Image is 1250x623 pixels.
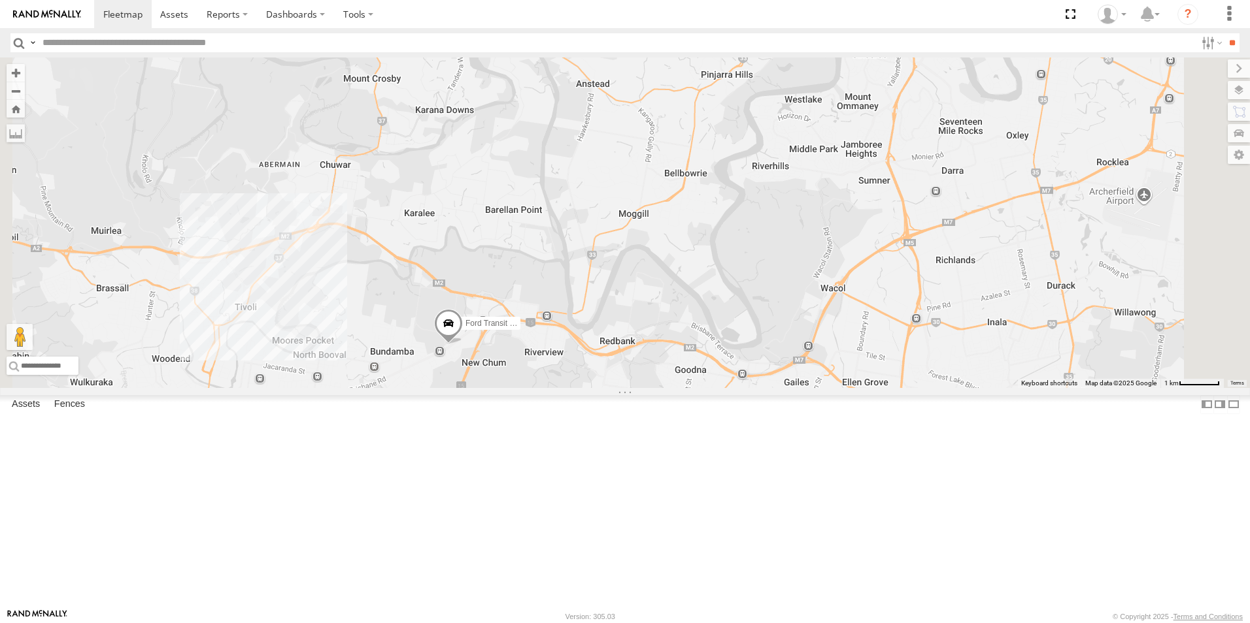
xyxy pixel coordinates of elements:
[1177,4,1198,25] i: ?
[5,395,46,413] label: Assets
[27,33,38,52] label: Search Query
[13,10,81,19] img: rand-logo.svg
[7,124,25,142] label: Measure
[7,610,67,623] a: Visit our Website
[1174,613,1243,620] a: Terms and Conditions
[48,395,92,413] label: Fences
[465,319,530,328] span: Ford Transit (New)
[1085,379,1157,387] span: Map data ©2025 Google
[1093,5,1131,24] div: Darren Ward
[7,324,33,350] button: Drag Pegman onto the map to open Street View
[7,100,25,118] button: Zoom Home
[1228,146,1250,164] label: Map Settings
[1213,395,1226,414] label: Dock Summary Table to the Right
[1200,395,1213,414] label: Dock Summary Table to the Left
[1196,33,1225,52] label: Search Filter Options
[566,613,615,620] div: Version: 305.03
[1164,379,1179,387] span: 1 km
[1230,381,1244,386] a: Terms
[7,82,25,100] button: Zoom out
[1021,379,1077,388] button: Keyboard shortcuts
[1160,379,1224,388] button: Map Scale: 1 km per 59 pixels
[1227,395,1240,414] label: Hide Summary Table
[1113,613,1243,620] div: © Copyright 2025 -
[7,64,25,82] button: Zoom in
